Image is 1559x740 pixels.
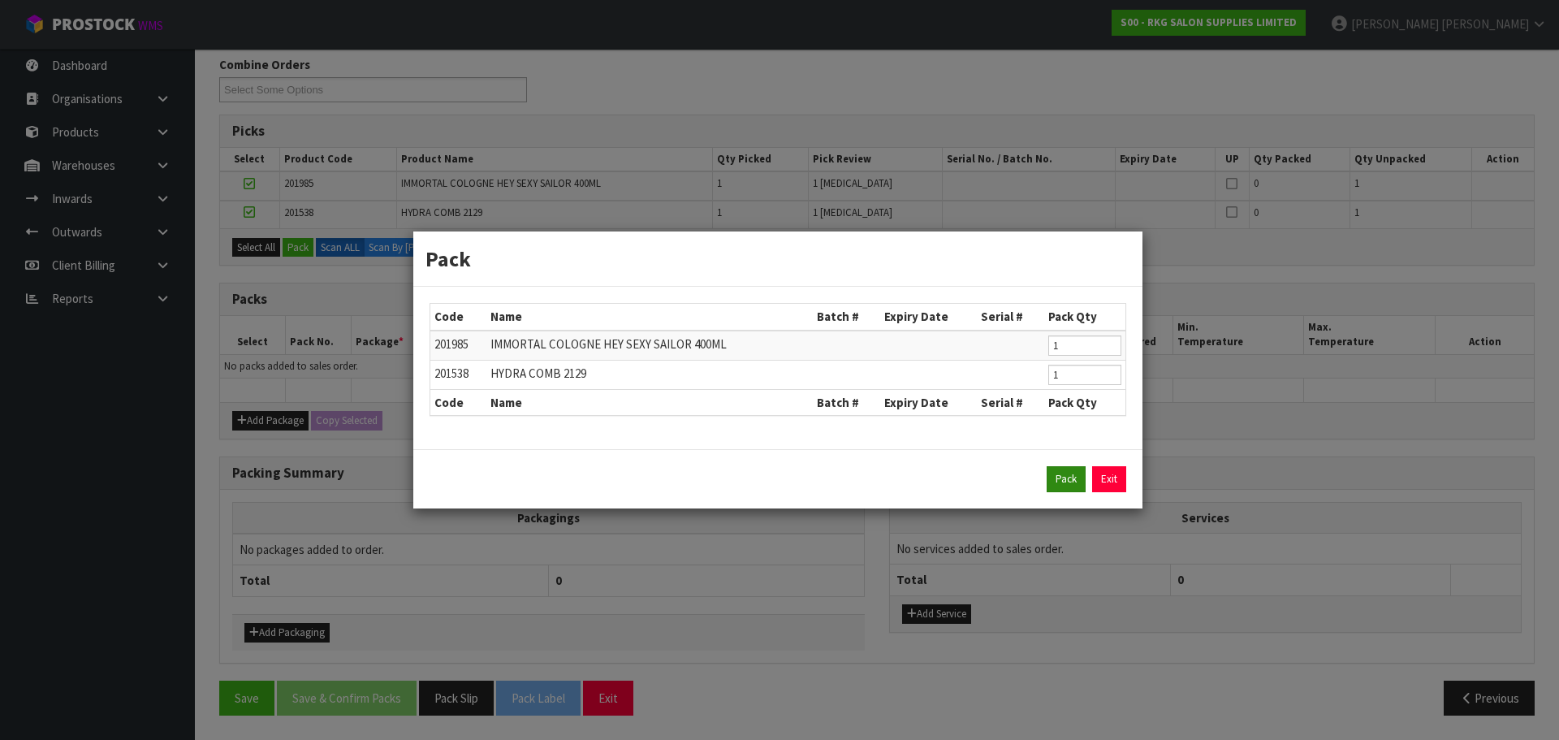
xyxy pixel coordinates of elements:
[880,389,977,415] th: Expiry Date
[977,304,1044,330] th: Serial #
[430,389,486,415] th: Code
[1044,389,1125,415] th: Pack Qty
[486,389,813,415] th: Name
[425,244,1130,274] h3: Pack
[490,336,727,352] span: IMMORTAL COLOGNE HEY SEXY SAILOR 400ML
[880,304,977,330] th: Expiry Date
[486,304,813,330] th: Name
[1047,466,1086,492] button: Pack
[434,366,469,381] span: 201538
[434,336,469,352] span: 201985
[977,389,1044,415] th: Serial #
[1092,466,1126,492] a: Exit
[1044,304,1125,330] th: Pack Qty
[490,366,586,381] span: HYDRA COMB 2129
[813,389,880,415] th: Batch #
[813,304,880,330] th: Batch #
[430,304,486,330] th: Code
